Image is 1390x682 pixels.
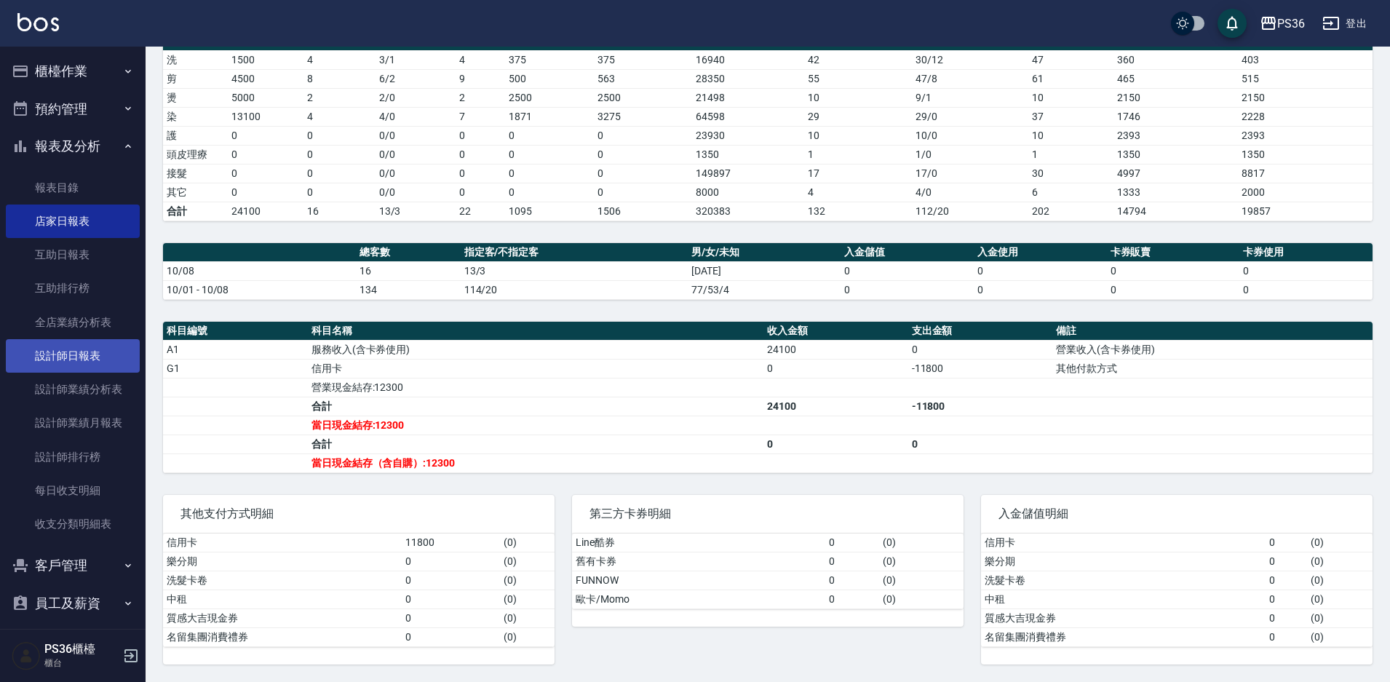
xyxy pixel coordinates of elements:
[825,552,880,571] td: 0
[1238,202,1373,221] td: 19857
[6,171,140,205] a: 報表目錄
[505,50,594,69] td: 375
[303,88,376,107] td: 2
[505,202,594,221] td: 1095
[163,88,228,107] td: 燙
[1307,571,1373,590] td: ( 0 )
[1307,590,1373,608] td: ( 0 )
[163,627,402,646] td: 名留集團消費禮券
[1239,243,1373,262] th: 卡券使用
[356,243,461,262] th: 總客數
[1316,10,1373,37] button: 登出
[1238,107,1373,126] td: 2228
[1307,534,1373,552] td: ( 0 )
[163,571,402,590] td: 洗髮卡卷
[763,340,908,359] td: 24100
[376,50,456,69] td: 3 / 1
[303,164,376,183] td: 0
[376,69,456,88] td: 6 / 2
[228,50,303,69] td: 1500
[912,202,1028,221] td: 112/20
[163,534,402,552] td: 信用卡
[1238,69,1373,88] td: 515
[692,164,803,183] td: 149897
[1238,183,1373,202] td: 2000
[228,145,303,164] td: 0
[308,378,763,397] td: 營業現金結存:12300
[998,507,1355,521] span: 入金儲值明細
[6,238,140,271] a: 互助日報表
[879,552,964,571] td: ( 0 )
[228,202,303,221] td: 24100
[1107,243,1240,262] th: 卡券販賣
[456,164,505,183] td: 0
[402,627,499,646] td: 0
[912,107,1028,126] td: 29 / 0
[308,359,763,378] td: 信用卡
[912,126,1028,145] td: 10 / 0
[589,507,946,521] span: 第三方卡券明細
[228,69,303,88] td: 4500
[6,440,140,474] a: 設計師排行榜
[505,164,594,183] td: 0
[228,126,303,145] td: 0
[6,52,140,90] button: 櫃檯作業
[180,507,537,521] span: 其他支付方式明細
[688,261,841,280] td: [DATE]
[1113,183,1239,202] td: 1333
[692,69,803,88] td: 28350
[688,243,841,262] th: 男/女/未知
[1113,107,1239,126] td: 1746
[163,534,555,647] table: a dense table
[1254,9,1311,39] button: PS36
[461,243,688,262] th: 指定客/不指定客
[1239,280,1373,299] td: 0
[912,69,1028,88] td: 47 / 8
[500,590,555,608] td: ( 0 )
[163,243,1373,300] table: a dense table
[402,590,499,608] td: 0
[303,50,376,69] td: 4
[692,126,803,145] td: 23930
[594,183,692,202] td: 0
[456,126,505,145] td: 0
[308,416,763,435] td: 當日現金結存:12300
[456,88,505,107] td: 2
[308,340,763,359] td: 服務收入(含卡券使用)
[1113,50,1239,69] td: 360
[1107,280,1240,299] td: 0
[461,280,688,299] td: 114/20
[572,552,825,571] td: 舊有卡券
[456,202,505,221] td: 22
[1028,164,1113,183] td: 30
[6,271,140,305] a: 互助排行榜
[763,322,908,341] th: 收入金額
[912,164,1028,183] td: 17 / 0
[376,183,456,202] td: 0 / 0
[594,126,692,145] td: 0
[763,397,908,416] td: 24100
[1028,107,1113,126] td: 37
[692,183,803,202] td: 8000
[505,126,594,145] td: 0
[981,571,1266,590] td: 洗髮卡卷
[1277,15,1305,33] div: PS36
[763,435,908,453] td: 0
[6,584,140,622] button: 員工及薪資
[356,280,461,299] td: 134
[804,69,912,88] td: 55
[879,590,964,608] td: ( 0 )
[981,534,1266,552] td: 信用卡
[688,280,841,299] td: 77/53/4
[1266,627,1308,646] td: 0
[163,608,402,627] td: 質感大吉現金券
[308,322,763,341] th: 科目名稱
[456,183,505,202] td: 0
[461,261,688,280] td: 13/3
[163,202,228,221] td: 合計
[841,243,974,262] th: 入金儲值
[692,88,803,107] td: 21498
[981,608,1266,627] td: 質感大吉現金券
[163,126,228,145] td: 護
[594,88,692,107] td: 2500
